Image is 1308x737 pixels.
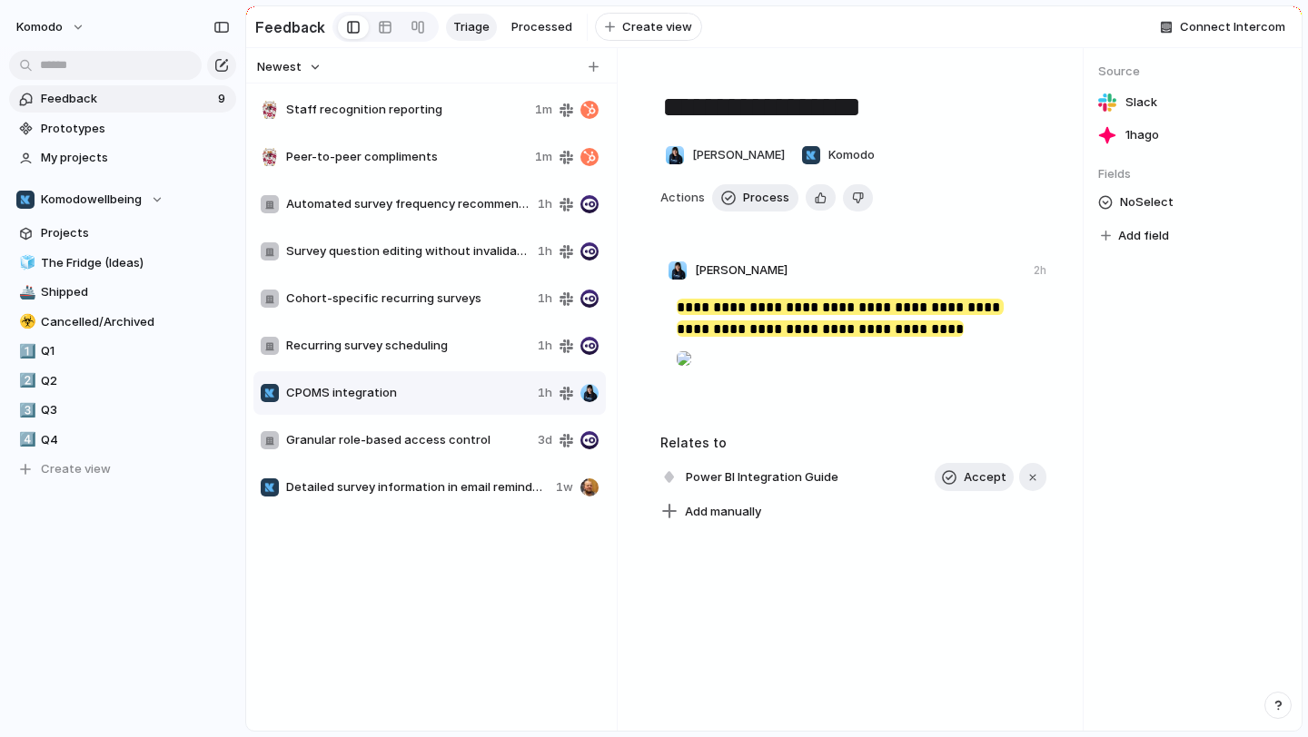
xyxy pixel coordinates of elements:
span: [PERSON_NAME] [692,146,785,164]
div: 4️⃣ [19,429,32,450]
span: Fields [1098,165,1287,183]
button: Komodo [8,13,94,42]
span: Process [743,189,789,207]
button: Newest [254,55,324,79]
span: 1h [538,337,552,355]
a: Slack [1098,90,1287,115]
span: Komodowellbeing [41,191,142,209]
a: Prototypes [9,115,236,142]
div: 🧊 [19,252,32,273]
a: Feedback9 [9,85,236,113]
button: Add field [1098,224,1172,248]
span: Add field [1118,227,1169,245]
a: Triage [446,14,497,41]
button: 🚢 [16,283,35,301]
span: No Select [1120,192,1174,213]
span: 1h [538,242,552,260]
span: [PERSON_NAME] [695,261,788,280]
span: Triage [453,18,490,36]
a: 2️⃣Q2 [9,368,236,395]
span: Connect Intercom [1180,18,1285,36]
button: Delete [843,184,873,211]
div: 2h [1034,262,1046,279]
span: Q4 [41,431,230,449]
span: Projects [41,224,230,242]
span: 1m [535,148,552,166]
button: 2️⃣ [16,372,35,390]
span: Q3 [41,401,230,419]
span: Cohort-specific recurring surveys [286,290,530,308]
span: 1h [538,195,552,213]
button: Komodowellbeing [9,186,236,213]
a: 4️⃣Q4 [9,427,236,454]
div: ☣️ [19,311,32,332]
button: Add manually [654,499,768,525]
span: Komodo [828,146,875,164]
span: 1h ago [1125,126,1159,144]
span: 1m [535,101,552,119]
span: 1h [538,290,552,308]
button: [PERSON_NAME] [660,141,789,170]
a: 3️⃣Q3 [9,397,236,424]
a: 🧊The Fridge (Ideas) [9,250,236,277]
h2: Feedback [255,16,325,38]
span: 1w [556,478,573,496]
span: Actions [660,189,705,207]
button: 3️⃣ [16,401,35,419]
button: Connect Intercom [1153,14,1293,41]
span: 9 [218,90,229,108]
span: My projects [41,149,230,167]
span: Automated survey frequency recommendations [286,195,530,213]
button: Process [712,184,798,211]
div: 🚢 [19,282,32,303]
span: Survey question editing without invalidating links [286,242,530,260]
span: 3d [538,431,552,449]
div: 2️⃣ [19,370,32,391]
button: Komodo [797,141,879,170]
div: 1️⃣ [19,341,32,362]
button: Accept [935,463,1014,492]
span: Peer-to-peer compliments [286,148,528,166]
button: 4️⃣ [16,431,35,449]
div: 3️⃣ [19,400,32,421]
h3: Relates to [660,433,1046,452]
span: Recurring survey scheduling [286,337,530,355]
span: Granular role-based access control [286,431,530,449]
span: Feedback [41,90,213,108]
span: Add manually [685,503,761,521]
span: Accept [964,468,1006,486]
button: Create view [595,13,702,42]
button: 🧊 [16,254,35,272]
a: 🚢Shipped [9,279,236,306]
span: Newest [257,58,302,76]
a: Processed [504,14,580,41]
a: ☣️Cancelled/Archived [9,309,236,336]
span: Detailed survey information in email reminders [286,478,549,496]
span: 1h [538,384,552,402]
button: 1️⃣ [16,342,35,360]
span: Komodo [16,18,63,36]
span: Create view [41,460,111,478]
button: ☣️ [16,313,35,331]
span: Q1 [41,342,230,360]
a: My projects [9,144,236,172]
span: Prototypes [41,120,230,138]
span: Create view [622,18,692,36]
a: Projects [9,220,236,247]
span: Q2 [41,372,230,390]
span: Power BI Integration Guide [680,465,844,490]
button: Create view [9,456,236,483]
span: CPOMS integration [286,384,530,402]
a: 1️⃣Q1 [9,338,236,365]
span: Staff recognition reporting [286,101,528,119]
span: Processed [511,18,572,36]
span: Slack [1125,93,1157,112]
span: The Fridge (Ideas) [41,254,230,272]
span: Source [1098,63,1287,81]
